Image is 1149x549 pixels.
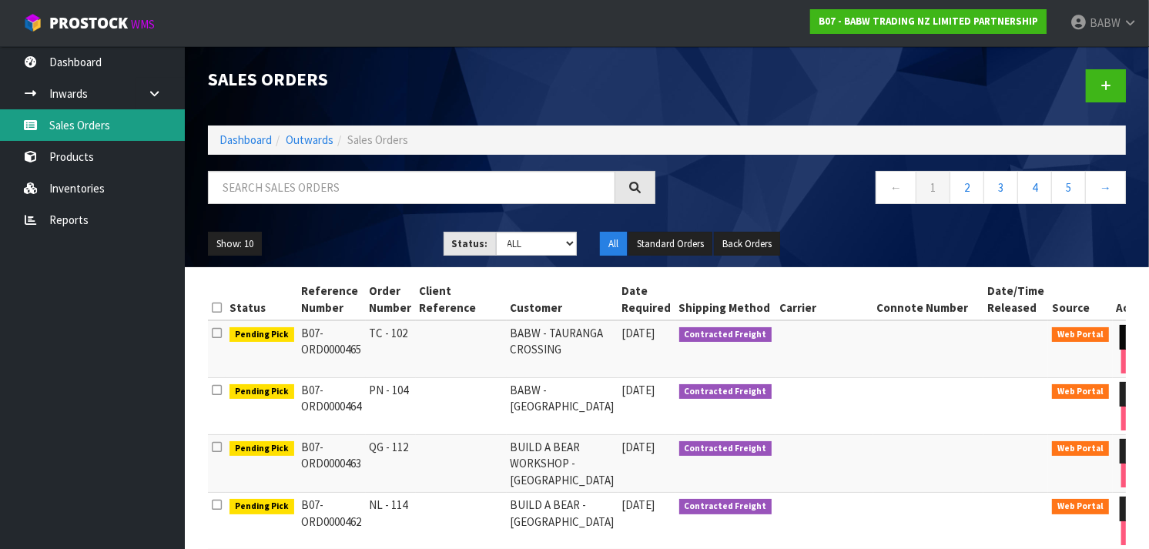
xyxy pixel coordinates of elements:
small: WMS [131,17,155,32]
span: Contracted Freight [679,384,772,400]
td: BABW - [GEOGRAPHIC_DATA] [507,378,618,435]
span: ProStock [49,13,128,33]
td: B07-ORD0000463 [298,435,366,493]
a: ← [876,171,916,204]
td: QG - 112 [366,435,416,493]
a: 1 [916,171,950,204]
span: Web Portal [1052,499,1109,514]
span: [DATE] [622,326,655,340]
a: Outwards [286,132,333,147]
th: Connote Number [873,279,984,320]
th: Client Reference [416,279,507,320]
button: Back Orders [714,232,780,256]
th: Reference Number [298,279,366,320]
nav: Page navigation [678,171,1126,209]
td: B07-ORD0000464 [298,378,366,435]
span: [DATE] [622,497,655,512]
span: Web Portal [1052,441,1109,457]
span: Pending Pick [229,327,294,343]
strong: Status: [452,237,488,250]
span: [DATE] [622,383,655,397]
th: Order Number [366,279,416,320]
th: Carrier [775,279,873,320]
span: Contracted Freight [679,499,772,514]
span: Contracted Freight [679,441,772,457]
th: Date/Time Released [983,279,1048,320]
h1: Sales Orders [208,69,655,89]
th: Date Required [618,279,675,320]
span: Sales Orders [347,132,408,147]
button: Show: 10 [208,232,262,256]
td: BUILD A BEAR WORKSHOP - [GEOGRAPHIC_DATA] [507,435,618,493]
button: All [600,232,627,256]
span: Pending Pick [229,499,294,514]
a: 2 [950,171,984,204]
a: 3 [983,171,1018,204]
span: Contracted Freight [679,327,772,343]
span: Web Portal [1052,384,1109,400]
button: Standard Orders [628,232,712,256]
th: Source [1048,279,1113,320]
td: BABW - TAURANGA CROSSING [507,320,618,378]
th: Shipping Method [675,279,776,320]
span: Web Portal [1052,327,1109,343]
td: PN - 104 [366,378,416,435]
a: Dashboard [219,132,272,147]
img: cube-alt.png [23,13,42,32]
span: Pending Pick [229,384,294,400]
td: B07-ORD0000465 [298,320,366,378]
span: Pending Pick [229,441,294,457]
span: BABW [1090,15,1121,30]
input: Search sales orders [208,171,615,204]
th: Customer [507,279,618,320]
a: 5 [1051,171,1086,204]
strong: B07 - BABW TRADING NZ LIMITED PARTNERSHIP [819,15,1038,28]
a: → [1085,171,1126,204]
th: Status [226,279,298,320]
span: [DATE] [622,440,655,454]
td: TC - 102 [366,320,416,378]
a: 4 [1017,171,1052,204]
